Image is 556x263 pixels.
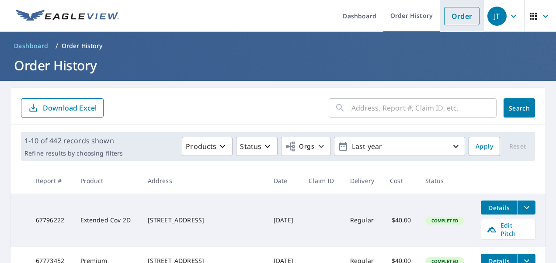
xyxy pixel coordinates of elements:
[486,221,530,238] span: Edit Pitch
[29,168,73,194] th: Report #
[21,98,104,118] button: Download Excel
[444,7,480,25] a: Order
[469,137,500,156] button: Apply
[343,194,383,247] td: Regular
[476,141,493,152] span: Apply
[267,194,302,247] td: [DATE]
[29,194,73,247] td: 67796222
[56,41,58,51] li: /
[73,168,141,194] th: Product
[281,137,330,156] button: Orgs
[383,194,418,247] td: $40.00
[16,10,119,23] img: EV Logo
[236,137,278,156] button: Status
[418,168,474,194] th: Status
[348,139,451,154] p: Last year
[73,194,141,247] td: Extended Cov 2D
[10,56,546,74] h1: Order History
[481,201,518,215] button: detailsBtn-67796222
[383,168,418,194] th: Cost
[504,98,535,118] button: Search
[14,42,49,50] span: Dashboard
[302,168,343,194] th: Claim ID
[487,7,507,26] div: JT
[351,96,497,120] input: Address, Report #, Claim ID, etc.
[141,168,267,194] th: Address
[334,137,465,156] button: Last year
[343,168,383,194] th: Delivery
[481,219,535,240] a: Edit Pitch
[518,201,535,215] button: filesDropdownBtn-67796222
[43,103,97,113] p: Download Excel
[267,168,302,194] th: Date
[511,104,528,112] span: Search
[182,137,233,156] button: Products
[10,39,52,53] a: Dashboard
[24,149,123,157] p: Refine results by choosing filters
[186,141,216,152] p: Products
[10,39,546,53] nav: breadcrumb
[148,216,260,225] div: [STREET_ADDRESS]
[486,204,512,212] span: Details
[62,42,103,50] p: Order History
[240,141,261,152] p: Status
[24,135,123,146] p: 1-10 of 442 records shown
[285,141,314,152] span: Orgs
[426,218,463,224] span: Completed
